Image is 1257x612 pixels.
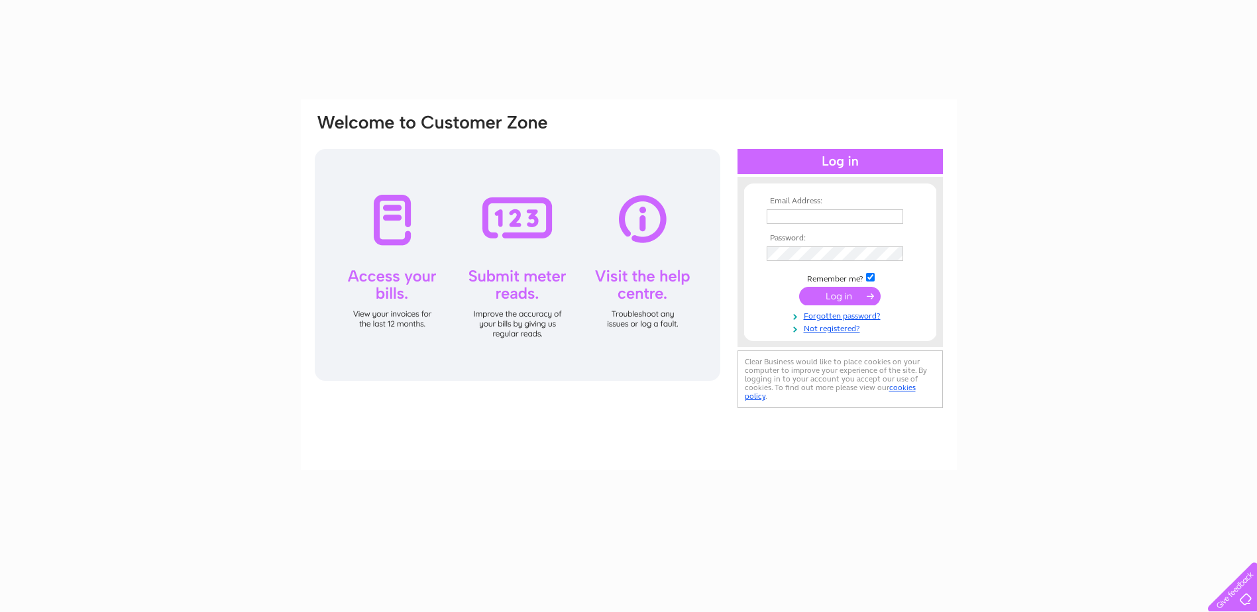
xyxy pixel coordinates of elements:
[763,197,917,206] th: Email Address:
[745,383,916,401] a: cookies policy
[767,321,917,334] a: Not registered?
[767,309,917,321] a: Forgotten password?
[738,350,943,408] div: Clear Business would like to place cookies on your computer to improve your experience of the sit...
[799,287,881,305] input: Submit
[763,234,917,243] th: Password:
[763,271,917,284] td: Remember me?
